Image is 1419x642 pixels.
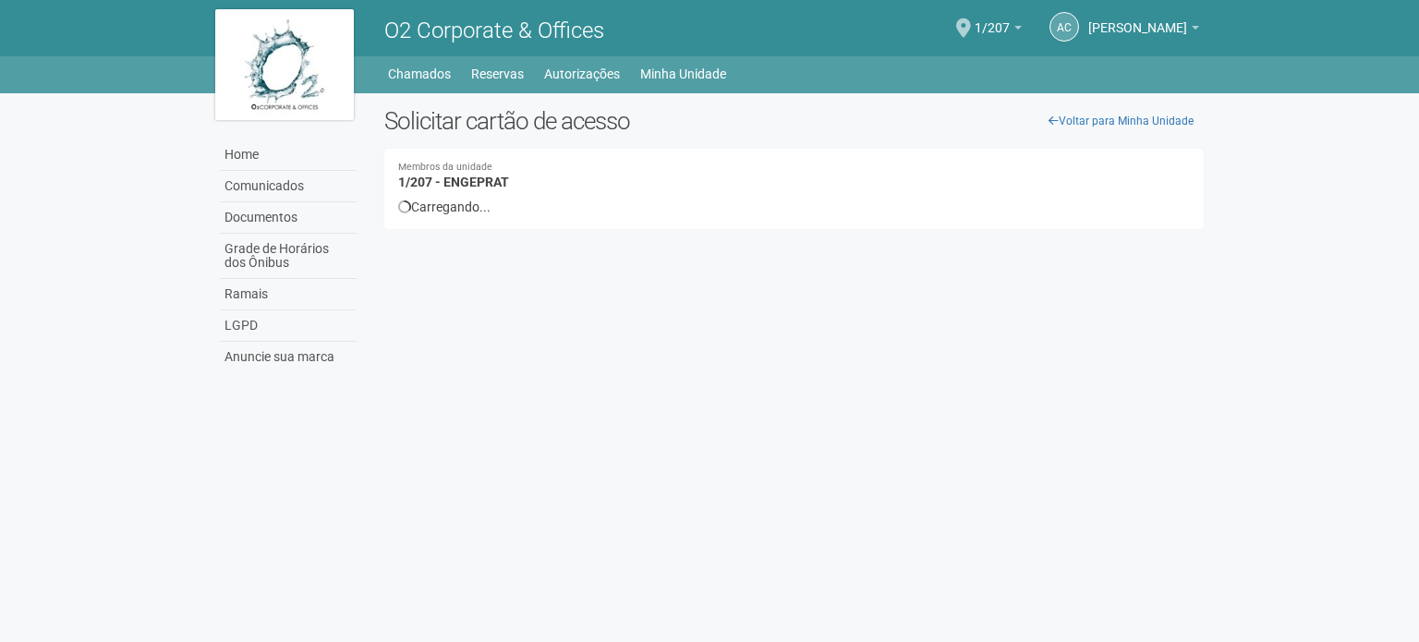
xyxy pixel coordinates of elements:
img: logo.jpg [215,9,354,120]
a: Reservas [471,61,524,87]
a: 1/207 [975,23,1022,38]
a: Grade de Horários dos Ônibus [220,234,357,279]
a: [PERSON_NAME] [1088,23,1199,38]
a: Autorizações [544,61,620,87]
span: O2 Corporate & Offices [384,18,604,43]
a: Ramais [220,279,357,310]
a: AC [1049,12,1079,42]
a: Minha Unidade [640,61,726,87]
span: Andréa Cunha [1088,3,1187,35]
span: 1/207 [975,3,1010,35]
a: Home [220,139,357,171]
h4: 1/207 - ENGEPRAT [398,163,1190,189]
a: Chamados [388,61,451,87]
a: Comunicados [220,171,357,202]
h2: Solicitar cartão de acesso [384,107,1204,135]
small: Membros da unidade [398,163,1190,173]
div: Carregando... [398,199,1190,215]
a: LGPD [220,310,357,342]
a: Documentos [220,202,357,234]
a: Voltar para Minha Unidade [1038,107,1204,135]
a: Anuncie sua marca [220,342,357,372]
